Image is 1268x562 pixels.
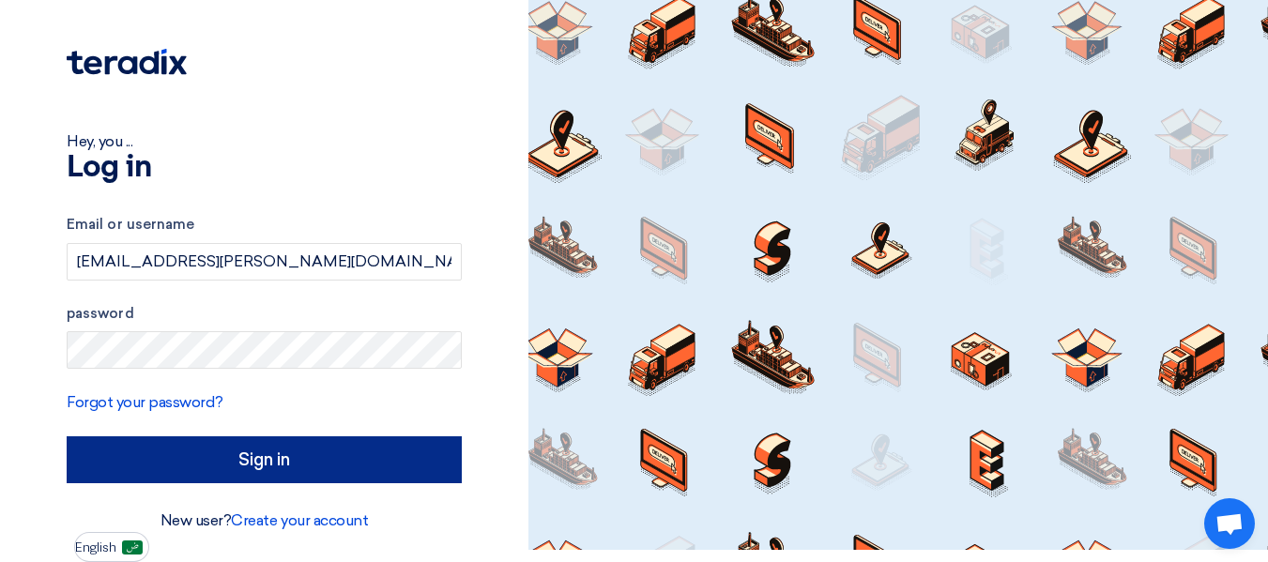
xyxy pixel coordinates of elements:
[67,216,194,233] font: Email or username
[67,49,187,75] img: Teradix logo
[67,436,462,483] input: Sign in
[67,393,223,411] a: Forgot your password?
[231,511,368,529] a: Create your account
[67,153,151,183] font: Log in
[67,243,462,281] input: Enter your business email or username
[122,540,143,554] img: ar-AR.png
[67,132,132,150] font: Hey, you ...
[75,539,116,555] font: English
[74,532,149,562] button: English
[160,511,232,529] font: New user?
[1204,498,1255,549] div: Open chat
[67,305,134,322] font: password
